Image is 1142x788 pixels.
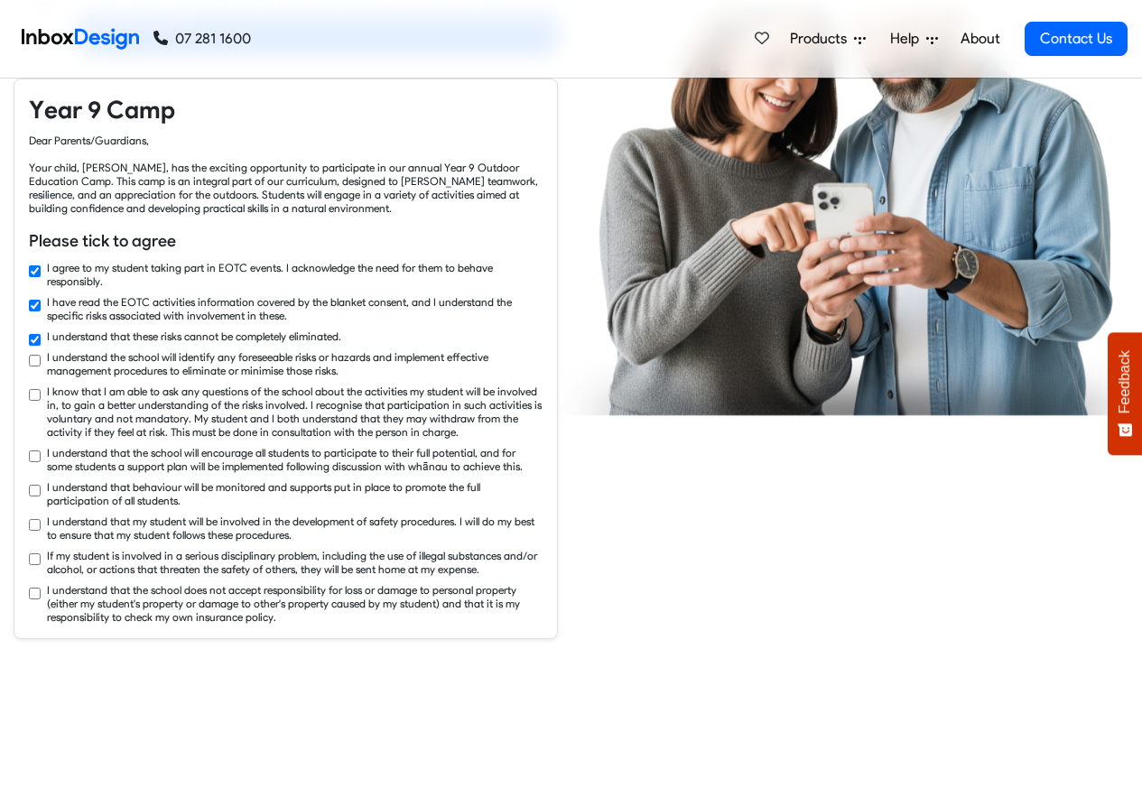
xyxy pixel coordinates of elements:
[47,549,543,576] label: If my student is involved in a serious disciplinary problem, including the use of illegal substan...
[1117,350,1133,413] span: Feedback
[1025,22,1128,56] a: Contact Us
[1108,332,1142,455] button: Feedback - Show survey
[47,261,543,288] label: I agree to my student taking part in EOTC events. I acknowledge the need for them to behave respo...
[47,295,543,322] label: I have read the EOTC activities information covered by the blanket consent, and I understand the ...
[47,329,341,343] label: I understand that these risks cannot be completely eliminated.
[29,229,543,253] h6: Please tick to agree
[47,583,543,624] label: I understand that the school does not accept responsibility for loss or damage to personal proper...
[955,21,1005,57] a: About
[47,480,543,507] label: I understand that behaviour will be monitored and supports put in place to promote the full parti...
[883,21,945,57] a: Help
[29,134,543,215] div: Dear Parents/Guardians, Your child, [PERSON_NAME], has the exciting opportunity to participate in...
[47,515,543,542] label: I understand that my student will be involved in the development of safety procedures. I will do ...
[153,28,251,50] a: 07 281 1600
[47,446,543,473] label: I understand that the school will encourage all students to participate to their full potential, ...
[47,385,543,439] label: I know that I am able to ask any questions of the school about the activities my student will be ...
[47,350,543,377] label: I understand the school will identify any foreseeable risks or hazards and implement effective ma...
[890,28,926,50] span: Help
[29,94,543,126] h4: Year 9 Camp
[783,21,873,57] a: Products
[790,28,854,50] span: Products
